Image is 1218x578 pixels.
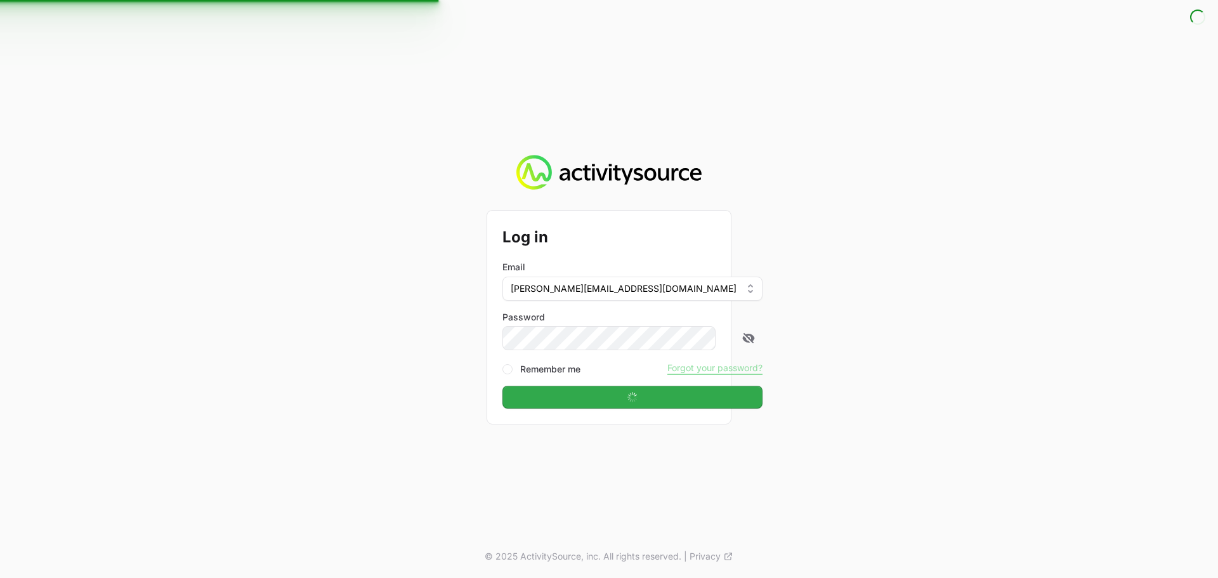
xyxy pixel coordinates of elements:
[502,226,763,249] h2: Log in
[502,311,763,324] label: Password
[520,363,580,376] label: Remember me
[511,282,737,295] span: [PERSON_NAME][EMAIL_ADDRESS][DOMAIN_NAME]
[502,261,525,273] label: Email
[690,550,733,563] a: Privacy
[684,550,687,563] span: |
[516,155,701,190] img: Activity Source
[485,550,681,563] p: © 2025 ActivitySource, inc. All rights reserved.
[502,277,763,301] button: [PERSON_NAME][EMAIL_ADDRESS][DOMAIN_NAME]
